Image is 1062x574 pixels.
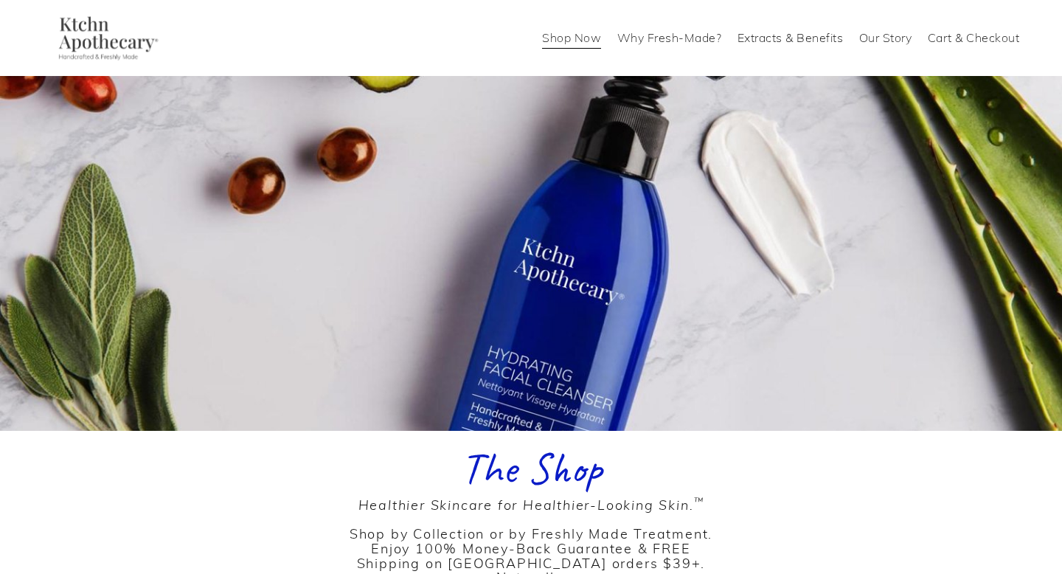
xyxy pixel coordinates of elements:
em: Healthier Skincare for Healthier-Looking Skin. [358,495,704,514]
a: Extracts & Benefits [737,27,844,50]
a: Our Story [859,27,912,50]
sup: ™ [694,494,704,508]
span: The Shop [461,440,602,496]
a: Why Fresh-Made? [617,27,722,50]
img: Ktchn Apothecary [43,16,169,60]
a: Cart & Checkout [928,27,1020,50]
a: Shop Now [542,27,601,50]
